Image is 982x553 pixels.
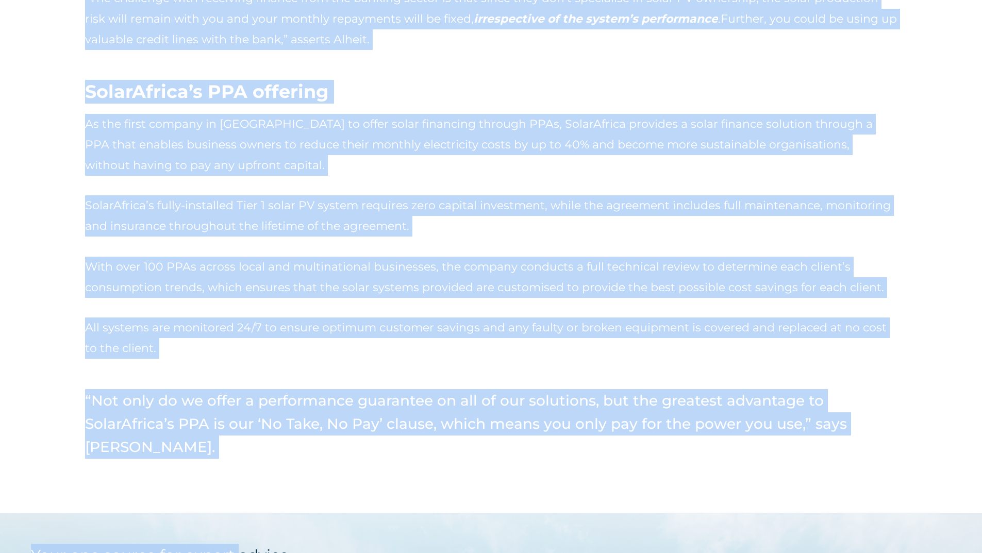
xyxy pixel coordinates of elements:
a: irrespective of the system’s performance [474,12,718,26]
p: With over 100 PPAs across local and multinational businesses, the company conducts a full technic... [85,257,897,298]
p: All systems are monitored 24/7 to ensure optimum customer savings and any faulty or broken equipm... [85,317,897,359]
span: . [474,12,721,26]
p: SolarAfrica’s fully-installed Tier 1 solar PV system requires zero capital investment, while the ... [85,195,897,237]
p: As the first company in [GEOGRAPHIC_DATA] to offer solar financing through PPAs, SolarAfrica prov... [85,114,897,176]
h5: “Not only do we offer a performance guarantee on all of our solutions, but the greatest advantage... [85,389,897,459]
h3: SolarAfrica’s PPA offering [85,80,897,104]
